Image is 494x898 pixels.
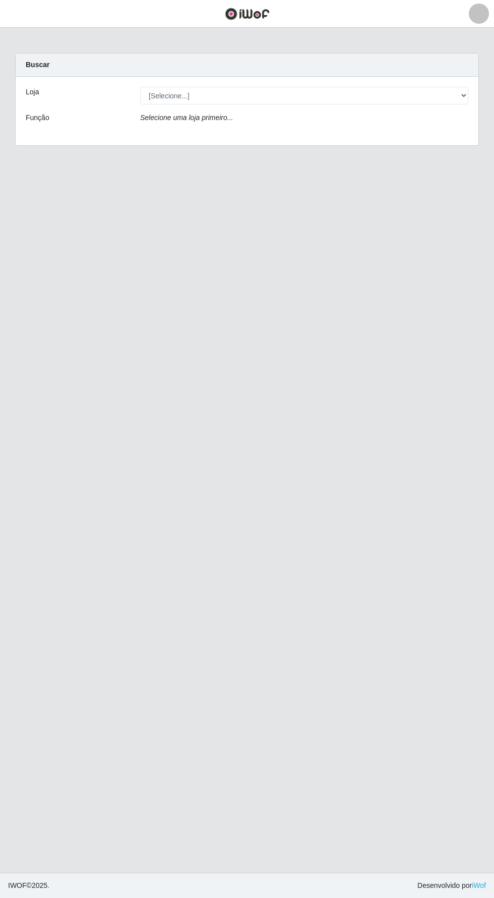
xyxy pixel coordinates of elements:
[26,61,49,69] strong: Buscar
[26,113,49,123] label: Função
[225,8,270,20] img: CoreUI Logo
[26,87,39,97] label: Loja
[8,880,49,891] span: © 2025 .
[417,880,486,891] span: Desenvolvido por
[472,881,486,889] a: iWof
[8,881,27,889] span: IWOF
[140,114,233,122] i: Selecione uma loja primeiro...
